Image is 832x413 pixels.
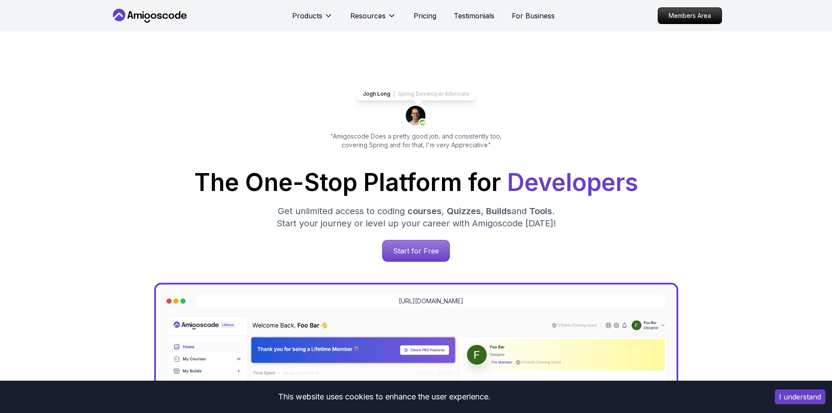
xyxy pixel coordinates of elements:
[318,132,514,149] p: "Amigoscode Does a pretty good job, and consistently too, covering Spring and for that, I'm very ...
[382,240,450,262] a: Start for Free
[398,90,470,97] p: Spring Developer Advocate
[454,10,494,21] a: Testimonials
[292,10,333,28] button: Products
[407,206,442,216] span: courses
[117,170,715,194] h1: The One-Stop Platform for
[406,106,427,127] img: josh long
[486,206,511,216] span: Builds
[658,7,722,24] a: Members Area
[529,206,552,216] span: Tools
[269,205,563,229] p: Get unlimited access to coding , , and . Start your journey or level up your career with Amigosco...
[399,297,463,305] a: [URL][DOMAIN_NAME]
[383,240,449,261] p: Start for Free
[350,10,396,28] button: Resources
[775,389,825,404] button: Accept cookies
[292,10,322,21] p: Products
[512,10,555,21] a: For Business
[7,387,762,406] div: This website uses cookies to enhance the user experience.
[350,10,386,21] p: Resources
[414,10,436,21] a: Pricing
[507,168,638,197] span: Developers
[658,8,722,24] p: Members Area
[447,206,481,216] span: Quizzes
[363,90,390,97] p: Jogh Long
